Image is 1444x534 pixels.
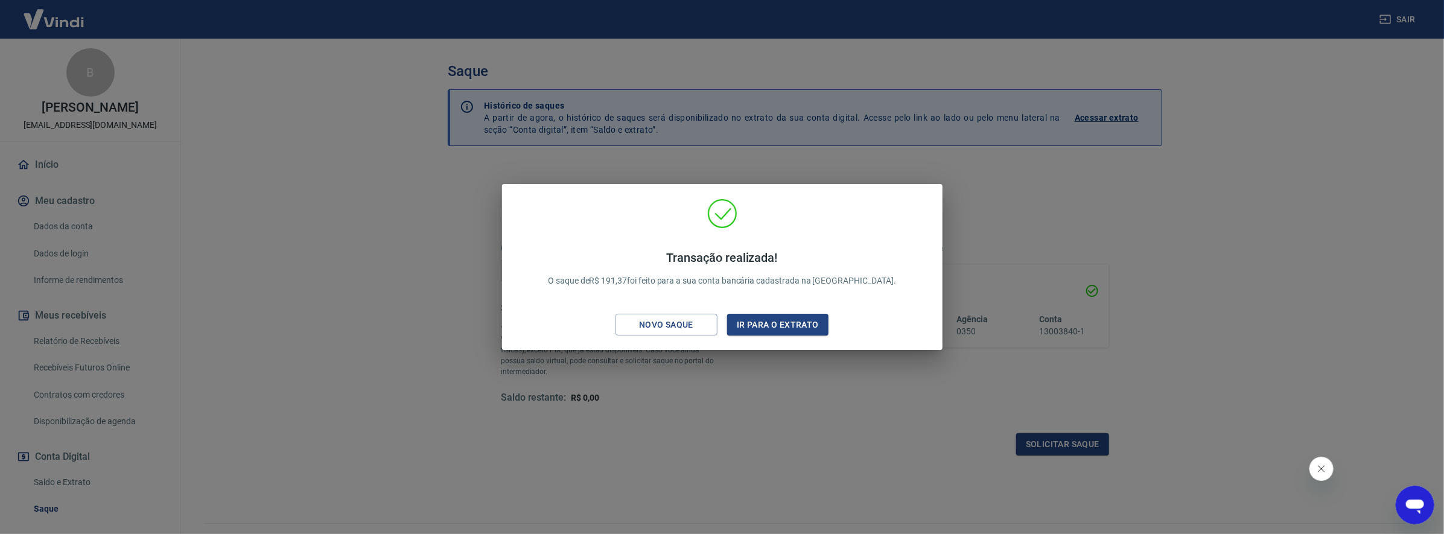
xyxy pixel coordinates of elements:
button: Novo saque [615,314,717,336]
span: Olá! Precisa de ajuda? [7,8,101,18]
iframe: Fechar mensagem [1309,457,1334,481]
p: O saque de R$ 191,37 foi feito para a sua conta bancária cadastrada na [GEOGRAPHIC_DATA]. [548,250,896,287]
div: Novo saque [625,317,708,332]
iframe: Botão para abrir a janela de mensagens [1396,486,1434,524]
h4: Transação realizada! [548,250,896,265]
button: Ir para o extrato [727,314,829,336]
